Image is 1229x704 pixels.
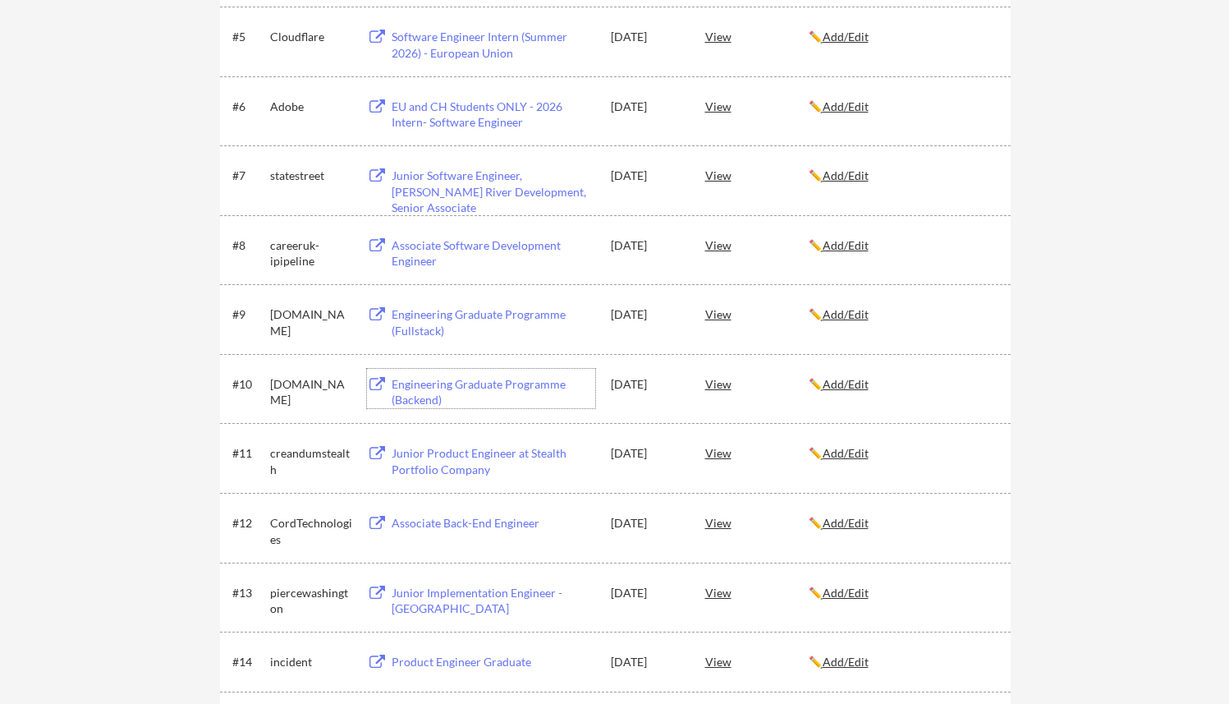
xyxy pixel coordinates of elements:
div: ✏️ [809,306,996,323]
div: [DATE] [611,99,683,115]
u: Add/Edit [823,655,869,669]
div: [DATE] [611,654,683,670]
div: #8 [232,237,264,254]
div: #9 [232,306,264,323]
div: View [705,369,809,398]
div: View [705,91,809,121]
div: statestreet [270,168,352,184]
div: ✏️ [809,168,996,184]
div: #12 [232,515,264,531]
div: CordTechnologies [270,515,352,547]
div: [DOMAIN_NAME] [270,376,352,408]
u: Add/Edit [823,168,869,182]
u: Add/Edit [823,446,869,460]
div: [DATE] [611,515,683,531]
div: #11 [232,445,264,462]
div: ✏️ [809,654,996,670]
div: ✏️ [809,376,996,393]
div: #6 [232,99,264,115]
u: Add/Edit [823,377,869,391]
div: View [705,508,809,537]
div: [DATE] [611,306,683,323]
u: Add/Edit [823,238,869,252]
div: Associate Back-End Engineer [392,515,595,531]
u: Add/Edit [823,30,869,44]
div: [DATE] [611,585,683,601]
div: [DATE] [611,168,683,184]
div: #5 [232,29,264,45]
div: View [705,160,809,190]
u: Add/Edit [823,99,869,113]
div: #14 [232,654,264,670]
div: careeruk-ipipeline [270,237,352,269]
div: creandumstealth [270,445,352,477]
div: ✏️ [809,99,996,115]
div: Adobe [270,99,352,115]
div: View [705,230,809,260]
div: EU and CH Students ONLY - 2026 Intern- Software Engineer [392,99,595,131]
div: ✏️ [809,445,996,462]
div: Junior Implementation Engineer - [GEOGRAPHIC_DATA] [392,585,595,617]
div: View [705,577,809,607]
div: View [705,438,809,467]
div: Junior Software Engineer, [PERSON_NAME] River Development, Senior Associate [392,168,595,216]
div: ✏️ [809,515,996,531]
div: Software Engineer Intern (Summer 2026) - European Union [392,29,595,61]
div: #10 [232,376,264,393]
div: Associate Software Development Engineer [392,237,595,269]
div: ✏️ [809,585,996,601]
div: Cloudflare [270,29,352,45]
div: Product Engineer Graduate [392,654,595,670]
div: piercewashington [270,585,352,617]
u: Add/Edit [823,516,869,530]
div: View [705,646,809,676]
div: [DATE] [611,29,683,45]
div: [DATE] [611,376,683,393]
div: #7 [232,168,264,184]
div: View [705,299,809,329]
div: [DATE] [611,445,683,462]
div: Engineering Graduate Programme (Backend) [392,376,595,408]
div: Junior Product Engineer at Stealth Portfolio Company [392,445,595,477]
div: incident [270,654,352,670]
div: Engineering Graduate Programme (Fullstack) [392,306,595,338]
div: ✏️ [809,29,996,45]
div: #13 [232,585,264,601]
div: ✏️ [809,237,996,254]
div: View [705,21,809,51]
div: [DATE] [611,237,683,254]
u: Add/Edit [823,307,869,321]
div: [DOMAIN_NAME] [270,306,352,338]
u: Add/Edit [823,586,869,600]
